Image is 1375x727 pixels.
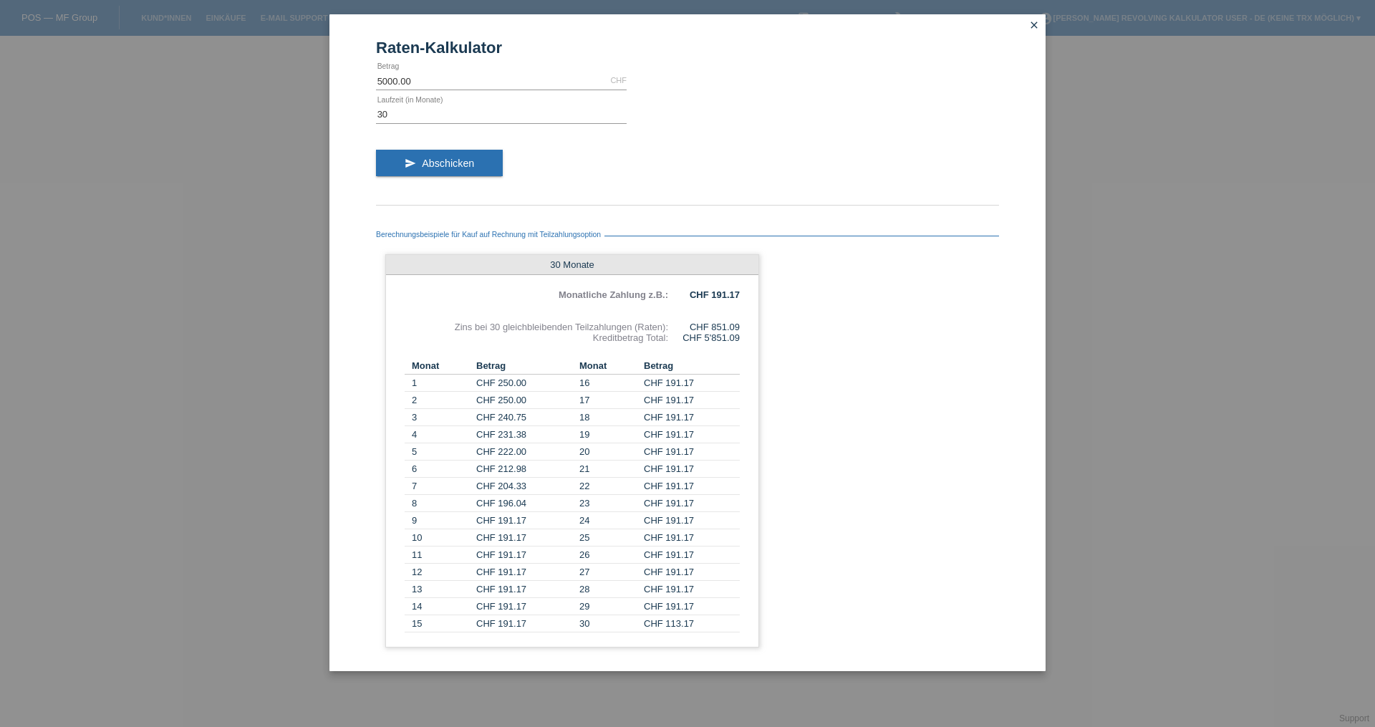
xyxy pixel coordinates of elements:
td: 6 [405,461,476,478]
td: CHF 191.17 [644,598,740,615]
td: 18 [572,409,644,426]
td: 14 [405,598,476,615]
td: CHF 191.17 [476,564,572,581]
td: CHF 191.17 [644,547,740,564]
td: CHF 231.38 [476,426,572,443]
td: 13 [405,581,476,598]
td: 11 [405,547,476,564]
td: CHF 250.00 [476,392,572,409]
td: 25 [572,529,644,547]
td: CHF 191.17 [644,443,740,461]
span: Abschicken [422,158,474,169]
td: 17 [572,392,644,409]
td: CHF 204.33 [476,478,572,495]
td: 24 [572,512,644,529]
td: CHF 191.17 [476,547,572,564]
h1: Raten-Kalkulator [376,39,999,57]
th: Monat [572,357,644,375]
td: CHF 191.17 [644,392,740,409]
td: CHF 196.04 [476,495,572,512]
th: Monat [405,357,476,375]
i: close [1028,19,1040,31]
td: 20 [572,443,644,461]
td: CHF 191.17 [644,409,740,426]
td: 7 [405,478,476,495]
div: CHF 5'851.09 [668,332,740,343]
div: 30 Monate [386,255,758,275]
td: 16 [572,375,644,392]
td: CHF 191.17 [476,512,572,529]
td: CHF 240.75 [476,409,572,426]
td: CHF 191.17 [644,478,740,495]
td: 5 [405,443,476,461]
td: 10 [405,529,476,547]
td: CHF 191.17 [644,495,740,512]
td: 21 [572,461,644,478]
td: CHF 212.98 [476,461,572,478]
td: CHF 191.17 [644,375,740,392]
div: CHF [610,76,627,85]
td: CHF 191.17 [644,581,740,598]
th: Betrag [476,357,572,375]
td: 27 [572,564,644,581]
td: 1 [405,375,476,392]
td: 8 [405,495,476,512]
td: 22 [572,478,644,495]
td: 4 [405,426,476,443]
b: CHF 191.17 [690,289,740,300]
span: Berechnungsbeispiele für Kauf auf Rechnung mit Teilzahlungsoption [376,231,604,239]
td: 23 [572,495,644,512]
td: 2 [405,392,476,409]
td: CHF 191.17 [476,598,572,615]
td: CHF 222.00 [476,443,572,461]
div: CHF 851.09 [668,322,740,332]
td: CHF 191.17 [644,426,740,443]
td: CHF 191.17 [644,461,740,478]
td: 3 [405,409,476,426]
b: Monatliche Zahlung z.B.: [559,289,668,300]
td: CHF 191.17 [644,564,740,581]
td: CHF 113.17 [644,615,740,632]
td: 15 [405,615,476,632]
td: CHF 191.17 [644,512,740,529]
div: Zins bei 30 gleichbleibenden Teilzahlungen (Raten): [405,322,668,332]
td: 29 [572,598,644,615]
td: 19 [572,426,644,443]
td: CHF 191.17 [476,529,572,547]
td: 26 [572,547,644,564]
td: 28 [572,581,644,598]
td: CHF 191.17 [476,581,572,598]
th: Betrag [644,357,740,375]
a: close [1025,18,1043,34]
td: CHF 250.00 [476,375,572,392]
button: send Abschicken [376,150,503,177]
td: CHF 191.17 [476,615,572,632]
td: 9 [405,512,476,529]
td: 30 [572,615,644,632]
td: 12 [405,564,476,581]
div: Kreditbetrag Total: [405,332,668,343]
td: CHF 191.17 [644,529,740,547]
